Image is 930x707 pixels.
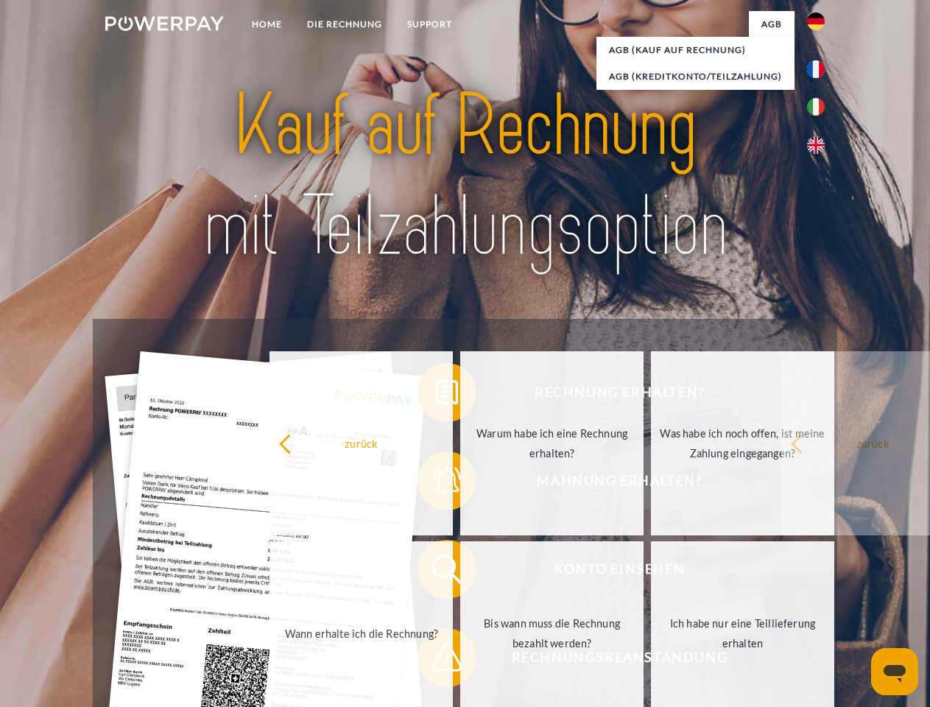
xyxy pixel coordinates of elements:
div: Wann erhalte ich die Rechnung? [278,623,444,643]
a: DIE RECHNUNG [295,11,395,38]
img: it [807,98,825,116]
img: title-powerpay_de.svg [141,71,789,282]
img: en [807,136,825,154]
img: de [807,13,825,30]
img: logo-powerpay-white.svg [105,16,224,31]
iframe: Schaltfläche zum Öffnen des Messaging-Fensters [871,648,918,695]
div: Warum habe ich eine Rechnung erhalten? [469,423,635,463]
a: SUPPORT [395,11,465,38]
a: Was habe ich noch offen, ist meine Zahlung eingegangen? [651,351,834,535]
div: Bis wann muss die Rechnung bezahlt werden? [469,613,635,653]
div: Ich habe nur eine Teillieferung erhalten [660,613,825,653]
a: AGB (Kauf auf Rechnung) [596,37,795,63]
div: zurück [278,433,444,453]
img: fr [807,60,825,78]
a: agb [749,11,795,38]
a: AGB (Kreditkonto/Teilzahlung) [596,63,795,90]
div: Was habe ich noch offen, ist meine Zahlung eingegangen? [660,423,825,463]
a: Home [239,11,295,38]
